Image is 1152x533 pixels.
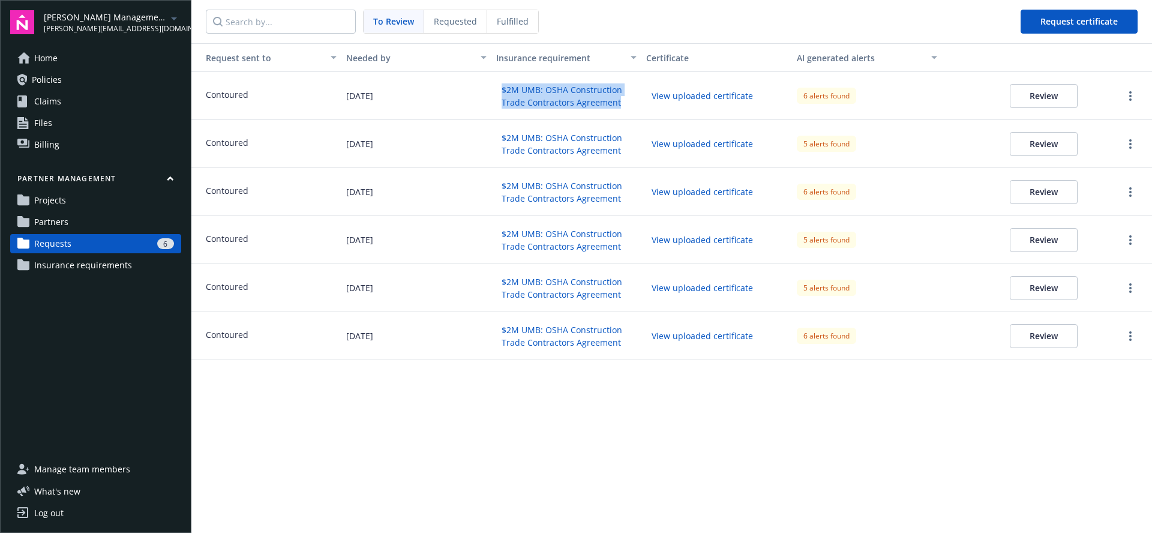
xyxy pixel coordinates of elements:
span: Request certificate [1040,16,1118,27]
div: 6 alerts found [797,88,856,104]
span: Fulfilled [497,15,529,28]
div: 5 alerts found [797,280,856,296]
button: View uploaded certificate [646,86,758,105]
span: [DATE] [346,282,373,294]
button: Review [1010,84,1078,108]
button: View uploaded certificate [646,182,758,201]
div: 6 alerts found [797,328,856,344]
img: navigator-logo.svg [10,10,34,34]
input: Search by... [206,10,356,34]
button: $2M UMB: OSHA Construction Trade Contractors Agreement [496,128,637,160]
button: [PERSON_NAME] Management Company[PERSON_NAME][EMAIL_ADDRESS][DOMAIN_NAME]arrowDropDown [44,10,181,34]
div: Insurance requirement [496,52,623,64]
span: Policies [32,70,62,89]
button: Needed by [341,43,491,72]
span: [DATE] [346,89,373,102]
span: Contoured [206,280,248,293]
button: AI generated alerts [792,43,942,72]
span: What ' s new [34,485,80,498]
button: $2M UMB: OSHA Construction Trade Contractors Agreement [496,273,637,304]
div: 6 [157,238,174,249]
div: Log out [34,504,64,523]
a: more [1123,185,1138,199]
span: Contoured [206,88,248,101]
span: Contoured [206,328,248,341]
button: Partner management [10,173,181,188]
button: Review [1010,228,1078,252]
button: $2M UMB: OSHA Construction Trade Contractors Agreement [496,321,637,352]
a: more [1123,281,1138,295]
a: Requests6 [10,234,181,253]
a: Projects [10,191,181,210]
span: [DATE] [346,233,373,246]
a: Manage team members [10,460,181,479]
a: more [1123,233,1138,247]
span: Partners [34,212,68,232]
span: Claims [34,92,61,111]
button: Request certificate [1021,10,1138,34]
span: Billing [34,135,59,154]
span: Home [34,49,58,68]
span: Contoured [206,232,248,245]
span: Projects [34,191,66,210]
button: View uploaded certificate [646,327,758,345]
a: Policies [10,70,181,89]
a: Home [10,49,181,68]
a: Partners [10,212,181,232]
div: Certificate [646,52,787,64]
span: Requests [34,234,71,253]
span: Insurance requirements [34,256,132,275]
button: View uploaded certificate [646,279,758,297]
button: $2M UMB: OSHA Construction Trade Contractors Agreement [496,224,637,256]
span: Files [34,113,52,133]
span: Contoured [206,184,248,197]
button: Insurance requirement [491,43,641,72]
div: AI generated alerts [797,52,924,64]
a: more [1123,137,1138,151]
button: $2M UMB: OSHA Construction Trade Contractors Agreement [496,176,637,208]
button: View uploaded certificate [646,134,758,153]
a: Billing [10,135,181,154]
button: $2M UMB: OSHA Construction Trade Contractors Agreement [496,80,637,112]
div: Needed by [346,52,473,64]
button: Review [1010,276,1078,300]
span: [PERSON_NAME][EMAIL_ADDRESS][DOMAIN_NAME] [44,23,167,34]
a: more [1123,329,1138,343]
button: Review [1010,132,1078,156]
div: 5 alerts found [797,232,856,248]
span: [DATE] [346,137,373,150]
button: View uploaded certificate [646,230,758,249]
span: [DATE] [346,185,373,198]
button: What's new [10,485,100,498]
span: Requested [434,15,477,28]
a: Files [10,113,181,133]
div: Toggle SortBy [196,52,323,64]
span: Contoured [206,136,248,149]
div: 5 alerts found [797,136,856,152]
span: [DATE] [346,330,373,342]
div: Request sent to [196,52,323,64]
button: Review [1010,324,1078,348]
span: [PERSON_NAME] Management Company [44,11,167,23]
a: Insurance requirements [10,256,181,275]
div: 6 alerts found [797,184,856,200]
span: To Review [373,15,414,28]
span: Manage team members [34,460,130,479]
button: Certificate [641,43,791,72]
a: arrowDropDown [167,11,181,25]
a: Claims [10,92,181,111]
button: Review [1010,180,1078,204]
a: more [1123,89,1138,103]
